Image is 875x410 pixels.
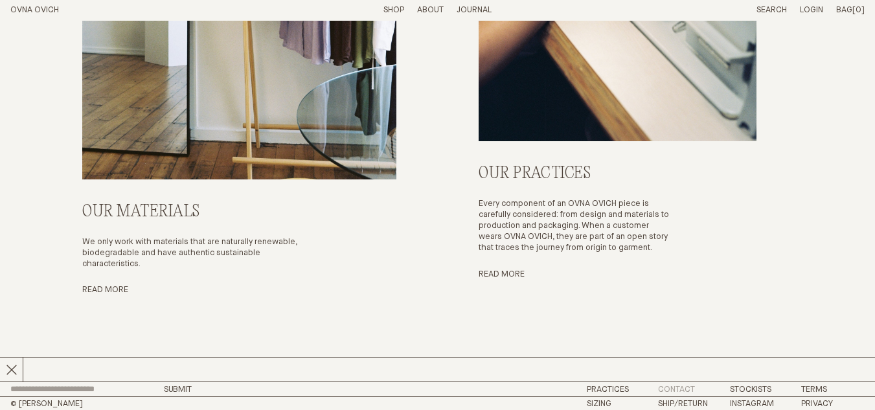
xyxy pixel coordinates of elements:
[82,237,302,270] p: We only work with materials that are naturally renewable, biodegradable and have authentic sustai...
[801,400,833,408] a: Privacy
[82,203,302,222] h2: Our Materials
[730,400,774,408] a: Instagram
[587,385,629,394] a: Practices
[658,400,708,408] a: Ship/Return
[479,165,673,183] h2: Our practices
[164,385,192,394] button: Submit
[836,6,852,14] span: Bag
[800,6,823,14] a: Login
[10,6,59,14] a: Home
[756,6,787,14] a: Search
[457,6,492,14] a: Journal
[82,286,128,294] a: Read More
[417,5,444,16] summary: About
[479,199,673,253] p: Every component of an OVNA OVICH piece is carefully considered: from design and materials to prod...
[479,270,525,279] a: Read More
[10,400,216,408] h2: © [PERSON_NAME]
[730,385,771,394] a: Stockists
[852,6,865,14] span: [0]
[801,385,827,394] a: Terms
[658,385,695,394] a: Contact
[383,6,404,14] a: Shop
[587,400,611,408] a: Sizing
